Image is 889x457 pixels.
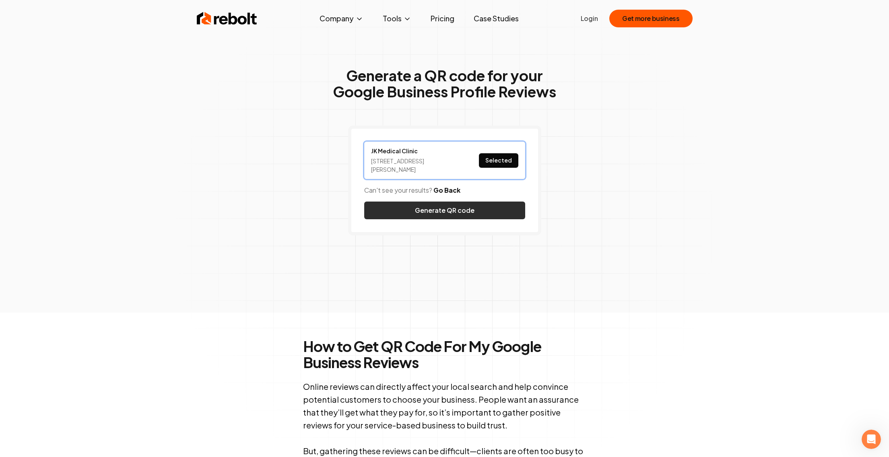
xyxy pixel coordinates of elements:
[433,185,460,195] button: Go Back
[371,147,460,155] a: JK Medical Clinic
[424,10,461,27] a: Pricing
[197,10,257,27] img: Rebolt Logo
[581,14,598,23] a: Login
[479,153,518,168] button: Selected
[862,430,881,449] iframe: Intercom live chat
[364,185,525,195] p: Can't see your results?
[364,202,525,219] button: Generate QR code
[303,338,586,371] h2: How to Get QR Code For My Google Business Reviews
[371,157,460,174] div: [STREET_ADDRESS][PERSON_NAME]
[609,10,692,27] button: Get more business
[313,10,370,27] button: Company
[333,68,556,100] h1: Generate a QR code for your Google Business Profile Reviews
[376,10,418,27] button: Tools
[467,10,525,27] a: Case Studies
